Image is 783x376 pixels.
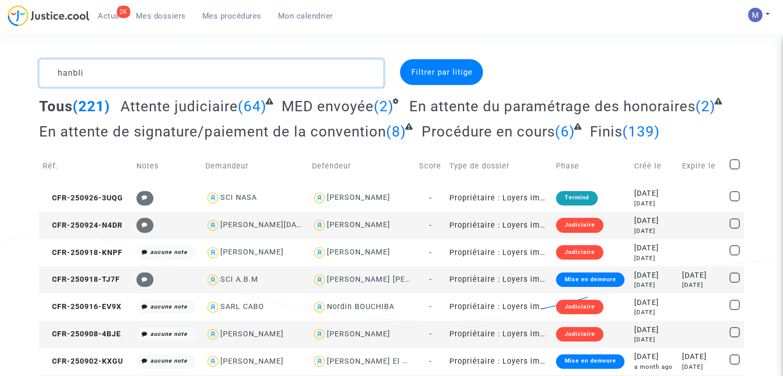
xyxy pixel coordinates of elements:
div: a month ago [634,363,674,371]
div: [DATE] [634,227,674,235]
i: aucune note [150,249,187,255]
span: En attente de signature/paiement de la convention [39,123,386,140]
td: Defendeur [308,148,415,184]
div: Nordin BOUCHIBA [327,302,394,311]
div: [PERSON_NAME] [327,330,390,338]
span: CFR-250908-4BJE [43,330,121,338]
img: icon-user.svg [312,272,327,287]
img: icon-user.svg [312,354,327,369]
div: [DATE] [682,270,722,281]
div: [PERSON_NAME] [PERSON_NAME] [327,275,456,284]
i: aucune note [150,331,187,337]
span: Tous [39,98,73,115]
span: - [429,248,432,257]
img: icon-user.svg [205,191,220,206]
div: Judiciaire [556,245,603,260]
span: Actus [98,11,119,21]
img: icon-user.svg [205,218,220,233]
img: icon-user.svg [205,354,220,369]
div: Judiciaire [556,218,603,232]
td: Phase [552,148,631,184]
td: Créé le [631,148,678,184]
span: Procédure en cours [422,123,555,140]
span: Attente judiciaire [120,98,238,115]
td: Propriétaire : Loyers impayés/Charges impayées [446,348,552,375]
td: Notes [133,148,202,184]
span: - [429,194,432,202]
span: Finis [590,123,622,140]
div: [DATE] [682,281,722,289]
span: CFR-250916-EV9X [43,302,121,311]
div: [DATE] [634,215,674,227]
span: En attente du paramétrage des honoraires [409,98,695,115]
div: 2K [117,6,130,18]
div: Terminé [556,191,597,206]
div: [DATE] [634,270,674,281]
img: icon-user.svg [312,245,327,260]
img: icon-user.svg [312,327,327,342]
img: icon-user.svg [312,300,327,315]
div: Mise en demeure [556,354,624,369]
div: [DATE] [634,254,674,263]
div: [PERSON_NAME] [327,193,390,202]
div: SARL CABO [220,302,264,311]
img: icon-user.svg [205,327,220,342]
div: SCI NASA [220,193,257,202]
span: (6) [555,123,575,140]
img: icon-user.svg [312,191,327,206]
td: Propriétaire : Loyers impayés/Charges impayées [446,239,552,266]
span: - [429,221,432,230]
td: Propriétaire : Loyers impayés/Charges impayées [446,184,552,212]
img: AAcHTtesyyZjLYJxzrkRG5BOJsapQ6nO-85ChvdZAQ62n80C=s96-c [748,8,762,22]
div: [PERSON_NAME][DATE] [220,220,308,229]
span: - [429,330,432,338]
td: Score [415,148,446,184]
a: 2KActus [90,8,128,24]
div: [DATE] [634,243,674,254]
td: Propriétaire : Loyers impayés/Charges impayées [446,266,552,294]
span: (139) [622,123,660,140]
div: Judiciaire [556,300,603,314]
span: (2) [695,98,716,115]
div: [PERSON_NAME] El Hosiny [327,357,428,366]
img: icon-user.svg [205,300,220,315]
td: Type de dossier [446,148,552,184]
div: SCI A.B.M [220,275,258,284]
div: [PERSON_NAME] [327,248,390,257]
div: [DATE] [634,308,674,317]
img: icon-user.svg [205,245,220,260]
span: Mon calendrier [278,11,333,21]
div: [PERSON_NAME] [220,248,284,257]
td: Expire le [678,148,725,184]
span: CFR-250902-KXGU [43,357,123,366]
a: Mes procédures [194,8,270,24]
div: [DATE] [682,351,722,363]
div: [DATE] [634,281,674,289]
div: [DATE] [682,363,722,371]
td: Demandeur [202,148,308,184]
span: Mes dossiers [136,11,186,21]
span: (8) [386,123,406,140]
span: (64) [238,98,267,115]
span: (221) [73,98,110,115]
td: Réf. [39,148,132,184]
div: [DATE] [634,297,674,309]
div: [DATE] [634,351,674,363]
span: CFR-250918-KNPF [43,248,123,257]
div: [DATE] [634,324,674,336]
td: Propriétaire : Loyers impayés/Charges impayées [446,321,552,348]
a: Mon calendrier [270,8,341,24]
i: aucune note [150,357,187,364]
td: Propriétaire : Loyers impayés/Charges impayées [446,294,552,321]
div: [DATE] [634,188,674,199]
span: Mes procédures [202,11,262,21]
div: [PERSON_NAME] [327,220,390,229]
span: - [429,302,432,311]
span: CFR-250926-3UQG [43,194,123,202]
span: - [429,357,432,366]
div: [PERSON_NAME] [220,330,284,338]
span: CFR-250924-N4DR [43,221,123,230]
a: Mes dossiers [128,8,194,24]
div: Judiciaire [556,327,603,341]
div: [DATE] [634,335,674,344]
